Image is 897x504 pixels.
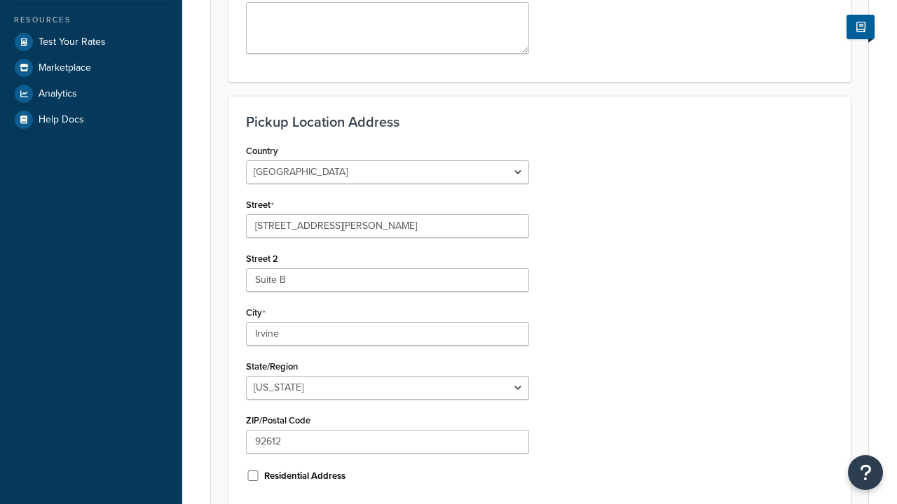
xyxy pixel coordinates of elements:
button: Show Help Docs [847,15,875,39]
label: ZIP/Postal Code [246,415,310,426]
label: City [246,307,266,318]
span: Analytics [39,88,77,100]
label: Residential Address [264,470,345,482]
a: Test Your Rates [11,29,172,55]
h3: Pickup Location Address [246,114,833,129]
label: State/Region [246,361,298,372]
label: Street [246,199,274,211]
a: Analytics [11,81,172,106]
a: Marketplace [11,55,172,80]
span: Help Docs [39,114,84,126]
label: Country [246,146,278,156]
label: Street 2 [246,253,278,264]
a: Help Docs [11,107,172,132]
span: Marketplace [39,62,91,74]
button: Open Resource Center [848,455,883,490]
div: Resources [11,14,172,26]
span: Test Your Rates [39,36,106,48]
